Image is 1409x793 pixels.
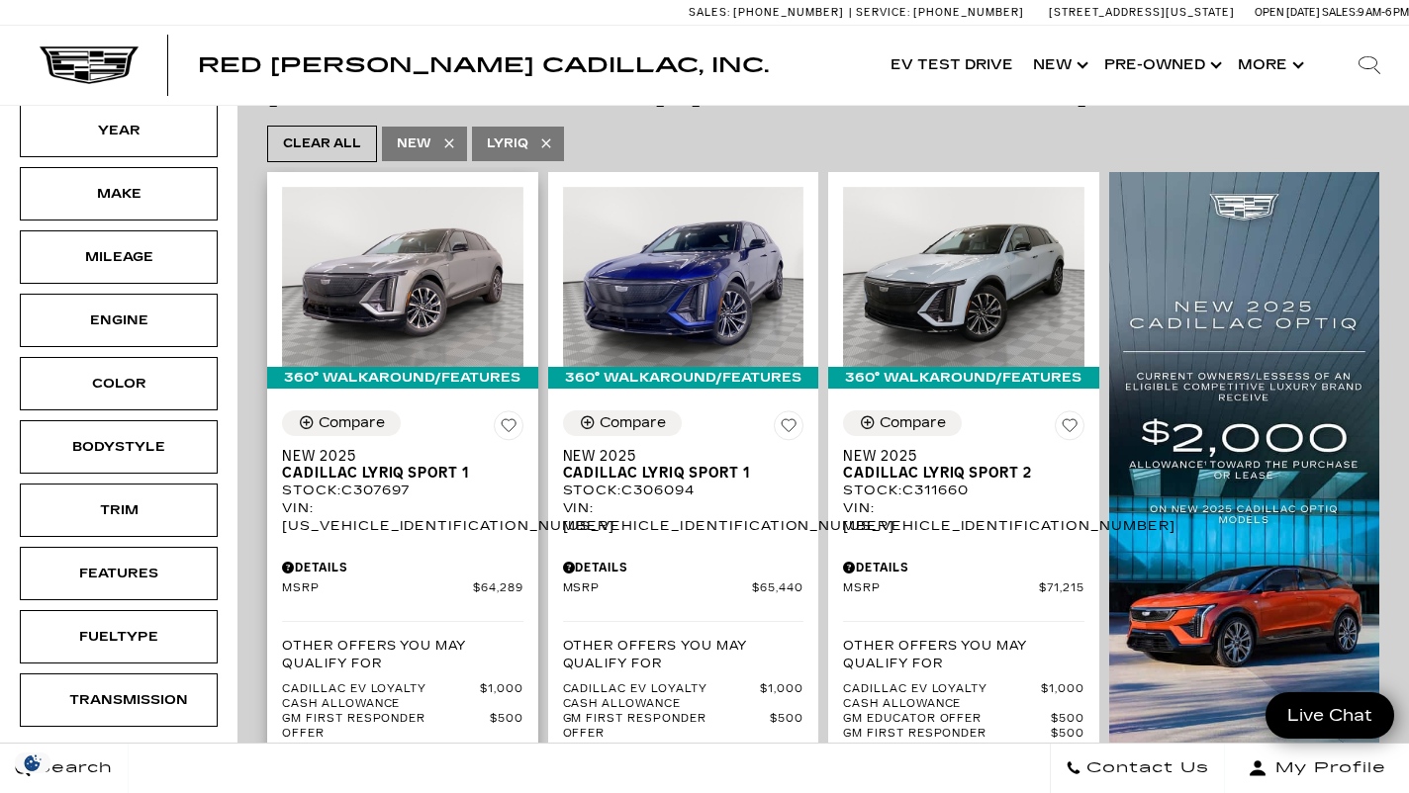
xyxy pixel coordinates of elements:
span: Cadillac LYRIQ Sport 2 [843,465,1070,482]
div: TransmissionTransmission [20,673,218,727]
div: FueltypeFueltype [20,610,218,663]
span: Contact Us [1081,754,1209,782]
span: New 2025 [563,448,790,465]
span: $1,000 [1041,682,1084,712]
button: Compare Vehicle [563,410,682,436]
span: Live Chat [1277,704,1382,727]
a: [STREET_ADDRESS][US_STATE] [1049,6,1235,19]
span: Service: [856,6,910,19]
div: VIN: [US_VEHICLE_IDENTIFICATION_NUMBER] [282,499,523,535]
div: Compare [880,414,946,432]
a: New 2025Cadillac LYRIQ Sport 1 [563,448,804,482]
span: [PHONE_NUMBER] [913,6,1024,19]
button: Compare Vehicle [843,410,962,436]
div: VIN: [US_VEHICLE_IDENTIFICATION_NUMBER] [563,499,804,535]
span: $64,289 [473,581,523,596]
a: GM Educator Offer $500 [843,712,1084,727]
div: Year [69,120,168,141]
button: Save Vehicle [1055,410,1084,448]
p: Other Offers You May Qualify For [843,637,1084,672]
img: 2025 Cadillac LYRIQ Sport 1 [282,187,523,368]
span: $500 [1051,712,1084,727]
section: Click to Open Cookie Consent Modal [10,752,55,773]
span: $65,440 [752,581,803,596]
span: $500 [490,712,523,742]
span: GM Educator Offer [563,742,771,756]
span: $1,000 [480,682,523,712]
span: MSRP [563,581,753,596]
a: New 2025Cadillac LYRIQ Sport 2 [843,448,1084,482]
button: More [1228,26,1310,105]
button: Open user profile menu [1225,744,1409,793]
img: 2025 Cadillac LYRIQ Sport 1 [563,187,804,368]
span: GM First Responder Offer [843,727,1051,756]
a: GM First Responder Offer $500 [282,712,523,742]
a: Cadillac EV Loyalty Cash Allowance $1,000 [563,682,804,712]
a: EV Test Drive [881,26,1023,105]
a: Pre-Owned [1094,26,1228,105]
div: Trim [69,499,168,521]
a: Red [PERSON_NAME] Cadillac, Inc. [198,55,769,75]
span: Cadillac LYRIQ Sport 1 [563,465,790,482]
a: Sales: [PHONE_NUMBER] [689,7,849,18]
div: Stock : C307697 [282,482,523,499]
span: $500 [770,742,803,756]
a: GM Educator Offer $500 [563,742,804,756]
span: New 2025 [843,448,1070,465]
div: Pricing Details - New 2025 Cadillac LYRIQ Sport 1 [282,559,523,576]
span: $1,000 [760,682,803,712]
span: [PHONE_NUMBER] [733,6,844,19]
div: Bodystyle [69,436,168,458]
span: MSRP [282,581,473,596]
div: Stock : C311660 [843,482,1084,499]
a: Cadillac EV Loyalty Cash Allowance $1,000 [282,682,523,712]
a: GM Educator Offer $500 [282,742,523,756]
a: Contact Us [1050,744,1225,793]
div: FeaturesFeatures [20,547,218,600]
div: Compare [600,414,666,432]
a: GM First Responder Offer $500 [843,727,1084,756]
div: Color [69,373,168,395]
button: Compare Vehicle [282,410,401,436]
span: GM Educator Offer [843,712,1051,727]
span: 9 AM-6 PM [1358,6,1409,19]
img: Opt-Out Icon [10,752,55,773]
div: Stock : C306094 [563,482,804,499]
span: 31 Vehicles for Sale in [US_STATE][GEOGRAPHIC_DATA], [GEOGRAPHIC_DATA] [267,34,1090,109]
button: Save Vehicle [774,410,803,448]
div: Transmission [69,689,168,711]
a: New [1023,26,1094,105]
span: GM First Responder Offer [563,712,771,742]
span: Sales: [1322,6,1358,19]
span: Cadillac EV Loyalty Cash Allowance [282,682,480,712]
div: Features [69,563,168,584]
div: YearYear [20,104,218,157]
span: GM Educator Offer [282,742,490,756]
p: Other Offers You May Qualify For [282,637,523,672]
a: MSRP $64,289 [282,581,523,596]
span: Clear All [283,132,361,156]
button: Save Vehicle [494,410,523,448]
div: 360° WalkAround/Features [828,367,1099,389]
a: MSRP $65,440 [563,581,804,596]
span: $500 [770,712,803,742]
div: MakeMake [20,167,218,220]
span: Cadillac LYRIQ Sport 1 [282,465,509,482]
div: Mileage [69,246,168,268]
div: Pricing Details - New 2025 Cadillac LYRIQ Sport 1 [563,559,804,576]
a: Live Chat [1266,692,1394,739]
span: Red [PERSON_NAME] Cadillac, Inc. [198,53,769,77]
span: My Profile [1268,754,1386,782]
p: Other Offers You May Qualify For [563,637,804,672]
span: $71,215 [1039,581,1084,596]
span: Cadillac EV Loyalty Cash Allowance [843,682,1041,712]
div: Make [69,183,168,205]
a: Cadillac Dark Logo with Cadillac White Text [40,46,139,84]
div: 360° WalkAround/Features [548,367,819,389]
a: New 2025Cadillac LYRIQ Sport 1 [282,448,523,482]
div: Engine [69,309,168,331]
div: ColorColor [20,357,218,410]
div: BodystyleBodystyle [20,420,218,474]
span: MSRP [843,581,1039,596]
div: Pricing Details - New 2025 Cadillac LYRIQ Sport 2 [843,559,1084,576]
